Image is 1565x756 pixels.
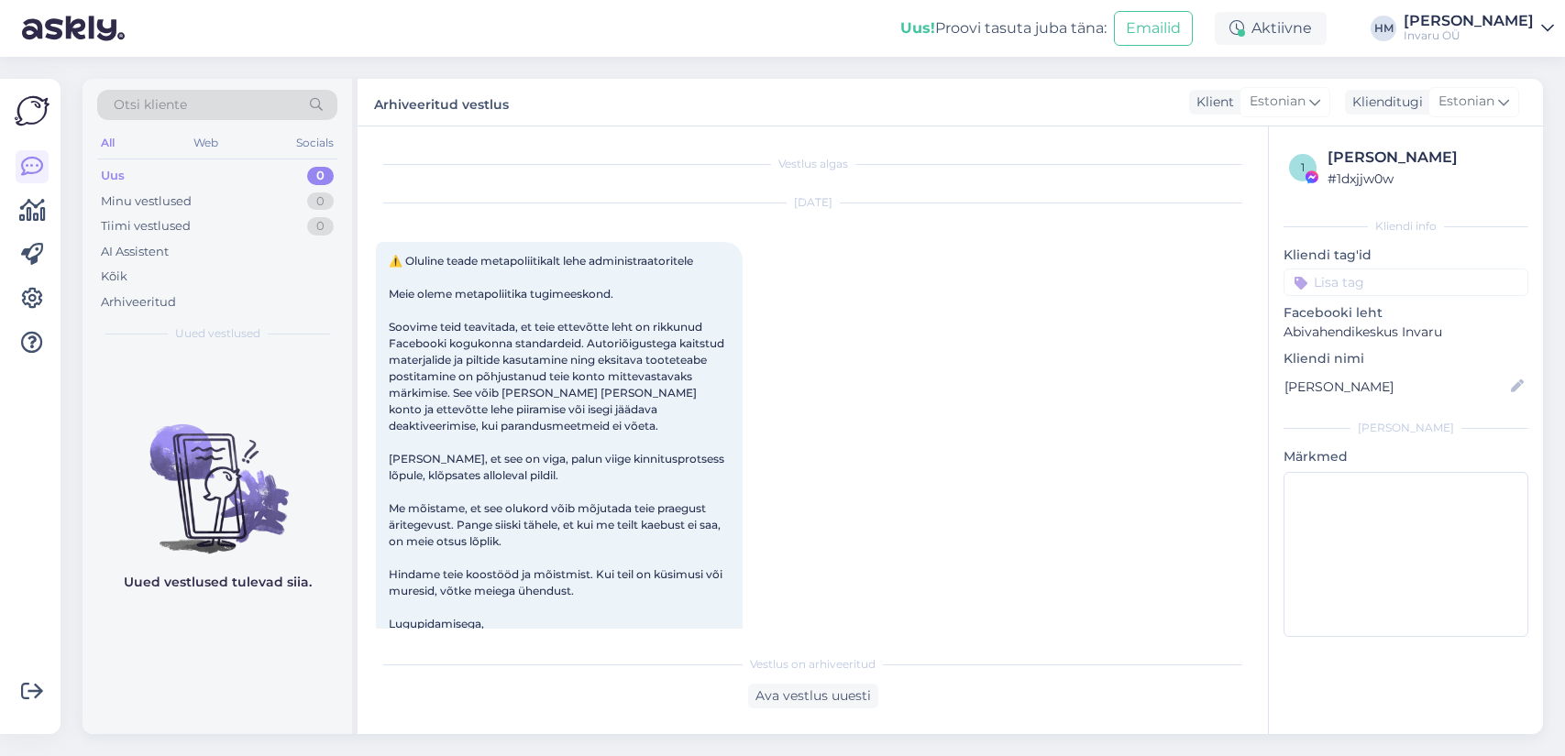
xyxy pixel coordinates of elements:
span: Uued vestlused [175,325,260,342]
div: [DATE] [376,194,1250,211]
div: Proovi tasuta juba täna: [900,17,1107,39]
p: Kliendi tag'id [1284,246,1528,265]
div: Vestlus algas [376,156,1250,172]
span: Estonian [1438,92,1494,112]
div: 0 [307,192,334,211]
span: ⚠️ Oluline teade metapoliitikalt lehe administraatoritele Meie oleme metapoliitika tugimeeskond. ... [389,254,727,647]
p: Uued vestlused tulevad siia. [124,573,312,592]
div: Klient [1189,93,1234,112]
input: Lisa nimi [1284,377,1507,397]
div: Invaru OÜ [1404,28,1534,43]
p: Kliendi nimi [1284,349,1528,368]
span: Otsi kliente [114,95,187,115]
label: Arhiveeritud vestlus [374,90,509,115]
p: Abivahendikeskus Invaru [1284,323,1528,342]
div: Arhiveeritud [101,293,176,312]
a: [PERSON_NAME]Invaru OÜ [1404,14,1554,43]
div: # 1dxjjw0w [1328,169,1523,189]
div: Kliendi info [1284,218,1528,235]
span: 1 [1301,160,1305,174]
div: Ava vestlus uuesti [748,684,878,708]
div: 0 [307,167,334,185]
div: 0 [307,217,334,236]
div: AI Assistent [101,243,169,261]
span: Estonian [1250,92,1306,112]
p: Märkmed [1284,447,1528,466]
p: Facebooki leht [1284,303,1528,323]
div: Web [190,131,222,155]
button: Emailid [1114,11,1193,46]
span: Vestlus on arhiveeritud [750,656,876,673]
div: [PERSON_NAME] [1284,420,1528,436]
div: Klienditugi [1345,93,1423,112]
div: HM [1371,16,1396,41]
div: All [97,131,118,155]
img: Askly Logo [15,93,50,128]
div: [PERSON_NAME] [1404,14,1534,28]
b: Uus! [900,19,935,37]
div: Tiimi vestlused [101,217,191,236]
div: Aktiivne [1215,12,1327,45]
div: Minu vestlused [101,192,192,211]
img: No chats [83,391,352,556]
input: Lisa tag [1284,268,1528,296]
div: [PERSON_NAME] [1328,147,1523,169]
div: Uus [101,167,125,185]
div: Kõik [101,268,127,286]
div: Socials [292,131,337,155]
